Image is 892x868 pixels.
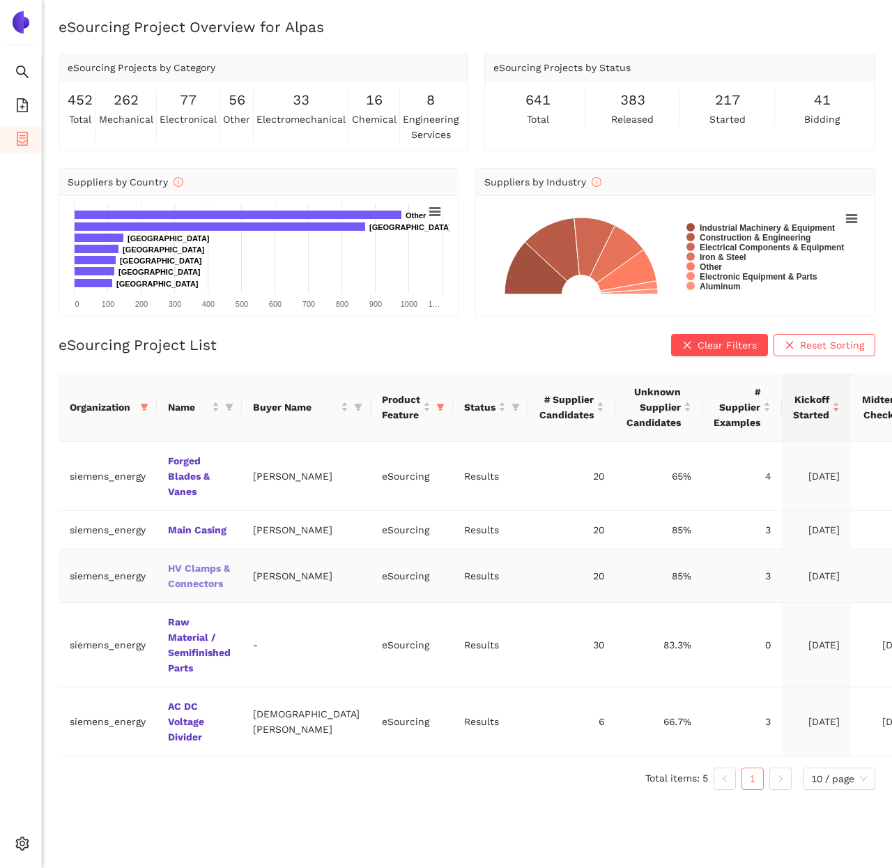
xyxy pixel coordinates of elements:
[615,549,702,603] td: 85%
[615,511,702,549] td: 85%
[785,340,794,351] span: close
[484,176,601,188] span: Suppliers by Industry
[140,403,148,411] span: filter
[120,257,202,265] text: [GEOGRAPHIC_DATA]
[269,300,282,308] text: 600
[769,768,792,790] li: Next Page
[493,62,631,73] span: eSourcing Projects by Status
[352,112,397,127] span: chemical
[769,768,792,790] button: right
[714,768,736,790] li: Previous Page
[371,442,453,511] td: eSourcing
[436,403,445,411] span: filter
[242,442,371,511] td: [PERSON_NAME]
[702,603,782,687] td: 0
[253,399,338,415] span: Buyer Name
[10,11,32,33] img: Logo
[59,17,875,37] h2: eSourcing Project Overview for Alpas
[169,300,181,308] text: 300
[700,223,835,233] text: Industrial Machinery & Equipment
[539,392,594,422] span: # Supplier Candidates
[741,768,764,790] li: 1
[811,768,867,789] span: 10 / page
[700,272,817,282] text: Electronic Equipment & Parts
[782,687,851,756] td: [DATE]
[803,768,875,790] div: Page Size
[700,262,722,272] text: Other
[371,687,453,756] td: eSourcing
[793,392,829,422] span: Kickoff Started
[75,300,79,308] text: 0
[68,89,93,111] span: 452
[782,549,851,603] td: [DATE]
[782,603,851,687] td: [DATE]
[118,268,201,276] text: [GEOGRAPHIC_DATA]
[302,300,315,308] text: 700
[68,176,183,188] span: Suppliers by Country
[236,300,248,308] text: 500
[698,337,757,353] span: Clear Filters
[15,127,29,155] span: container
[369,300,382,308] text: 900
[256,112,346,127] span: electromechanical
[528,511,615,549] td: 20
[371,373,453,442] th: this column's title is Product Feature,this column is sortable
[406,211,426,220] text: Other
[59,335,217,355] h2: eSourcing Project List
[371,511,453,549] td: eSourcing
[69,112,91,127] span: total
[512,403,520,411] span: filter
[371,549,453,603] td: eSourcing
[59,687,157,756] td: siemens_energy
[527,112,549,127] span: total
[702,549,782,603] td: 3
[528,687,615,756] td: 6
[180,89,197,111] span: 77
[354,403,362,411] span: filter
[401,300,417,308] text: 1000
[453,603,528,687] td: Results
[615,373,702,442] th: this column's title is Unknown Supplier Candidates,this column is sortable
[615,442,702,511] td: 65%
[371,603,453,687] td: eSourcing
[242,603,371,687] td: -
[403,112,459,142] span: engineering services
[160,112,217,127] span: electronical
[428,300,440,308] text: 1…
[137,397,151,418] span: filter
[453,549,528,603] td: Results
[742,768,763,789] a: 1
[804,112,840,127] span: bidding
[528,603,615,687] td: 30
[336,300,348,308] text: 800
[59,511,157,549] td: siemens_energy
[123,245,205,254] text: [GEOGRAPHIC_DATA]
[102,300,114,308] text: 100
[157,373,242,442] th: this column's title is Name,this column is sortable
[709,112,746,127] span: started
[68,62,215,73] span: eSourcing Projects by Category
[59,603,157,687] td: siemens_energy
[782,511,851,549] td: [DATE]
[464,399,495,415] span: Status
[168,399,209,415] span: Name
[528,549,615,603] td: 20
[800,337,864,353] span: Reset Sorting
[702,373,782,442] th: this column's title is # Supplier Examples,this column is sortable
[369,223,452,231] text: [GEOGRAPHIC_DATA]
[453,511,528,549] td: Results
[174,177,183,187] span: info-circle
[700,233,810,243] text: Construction & Engineering
[242,549,371,603] td: [PERSON_NAME]
[525,89,551,111] span: 641
[242,687,371,756] td: [DEMOGRAPHIC_DATA][PERSON_NAME]
[615,603,702,687] td: 83.3%
[70,399,134,415] span: Organization
[714,384,760,430] span: # Supplier Examples
[453,373,528,442] th: this column's title is Status,this column is sortable
[645,768,708,790] li: Total items: 5
[128,234,210,243] text: [GEOGRAPHIC_DATA]
[59,442,157,511] td: siemens_energy
[702,511,782,549] td: 3
[592,177,601,187] span: info-circle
